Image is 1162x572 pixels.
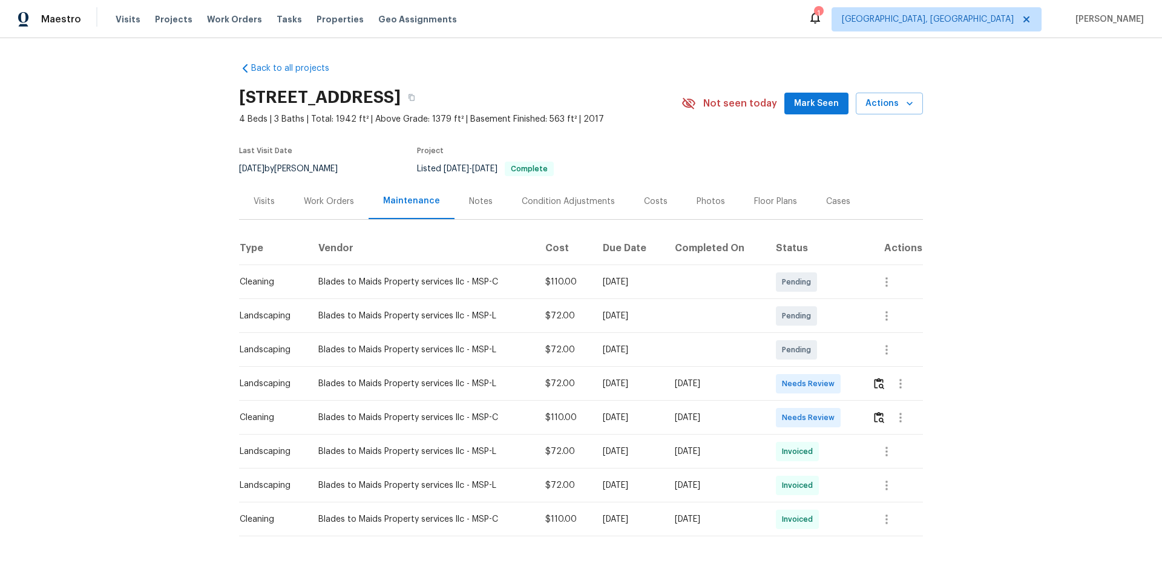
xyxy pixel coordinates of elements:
[277,15,302,24] span: Tasks
[254,196,275,208] div: Visits
[240,445,299,458] div: Landscaping
[593,231,665,265] th: Due Date
[603,513,655,525] div: [DATE]
[401,87,422,108] button: Copy Address
[782,310,816,322] span: Pending
[545,344,584,356] div: $72.00
[545,445,584,458] div: $72.00
[383,195,440,207] div: Maintenance
[444,165,469,173] span: [DATE]
[318,310,526,322] div: Blades to Maids Property services llc - MSP-L
[239,165,264,173] span: [DATE]
[782,479,818,491] span: Invoiced
[240,276,299,288] div: Cleaning
[603,344,655,356] div: [DATE]
[472,165,497,173] span: [DATE]
[545,378,584,390] div: $72.00
[842,13,1014,25] span: [GEOGRAPHIC_DATA], [GEOGRAPHIC_DATA]
[782,412,839,424] span: Needs Review
[782,276,816,288] span: Pending
[240,378,299,390] div: Landscaping
[675,378,757,390] div: [DATE]
[766,231,862,265] th: Status
[665,231,766,265] th: Completed On
[754,196,797,208] div: Floor Plans
[675,479,757,491] div: [DATE]
[794,96,839,111] span: Mark Seen
[317,13,364,25] span: Properties
[155,13,192,25] span: Projects
[318,378,526,390] div: Blades to Maids Property services llc - MSP-L
[545,310,584,322] div: $72.00
[522,196,615,208] div: Condition Adjustments
[239,231,309,265] th: Type
[444,165,497,173] span: -
[417,147,444,154] span: Project
[207,13,262,25] span: Work Orders
[378,13,457,25] span: Geo Assignments
[782,378,839,390] span: Needs Review
[675,513,757,525] div: [DATE]
[309,231,536,265] th: Vendor
[417,165,554,173] span: Listed
[865,96,913,111] span: Actions
[239,162,352,176] div: by [PERSON_NAME]
[874,378,884,389] img: Review Icon
[603,445,655,458] div: [DATE]
[862,231,923,265] th: Actions
[536,231,594,265] th: Cost
[826,196,850,208] div: Cases
[675,445,757,458] div: [DATE]
[239,91,401,104] h2: [STREET_ADDRESS]
[784,93,849,115] button: Mark Seen
[318,513,526,525] div: Blades to Maids Property services llc - MSP-C
[239,62,355,74] a: Back to all projects
[469,196,493,208] div: Notes
[603,276,655,288] div: [DATE]
[318,445,526,458] div: Blades to Maids Property services llc - MSP-L
[240,310,299,322] div: Landscaping
[644,196,668,208] div: Costs
[545,513,584,525] div: $110.00
[240,513,299,525] div: Cleaning
[240,479,299,491] div: Landscaping
[304,196,354,208] div: Work Orders
[240,344,299,356] div: Landscaping
[239,113,681,125] span: 4 Beds | 3 Baths | Total: 1942 ft² | Above Grade: 1379 ft² | Basement Finished: 563 ft² | 2017
[856,93,923,115] button: Actions
[545,276,584,288] div: $110.00
[318,344,526,356] div: Blades to Maids Property services llc - MSP-L
[318,276,526,288] div: Blades to Maids Property services llc - MSP-C
[318,412,526,424] div: Blades to Maids Property services llc - MSP-C
[240,412,299,424] div: Cleaning
[1071,13,1144,25] span: [PERSON_NAME]
[703,97,777,110] span: Not seen today
[782,513,818,525] span: Invoiced
[41,13,81,25] span: Maestro
[872,369,886,398] button: Review Icon
[603,310,655,322] div: [DATE]
[116,13,140,25] span: Visits
[814,7,822,19] div: 1
[545,479,584,491] div: $72.00
[545,412,584,424] div: $110.00
[318,479,526,491] div: Blades to Maids Property services llc - MSP-L
[872,403,886,432] button: Review Icon
[782,344,816,356] span: Pending
[603,412,655,424] div: [DATE]
[874,412,884,423] img: Review Icon
[603,378,655,390] div: [DATE]
[675,412,757,424] div: [DATE]
[603,479,655,491] div: [DATE]
[697,196,725,208] div: Photos
[782,445,818,458] span: Invoiced
[239,147,292,154] span: Last Visit Date
[506,165,553,173] span: Complete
